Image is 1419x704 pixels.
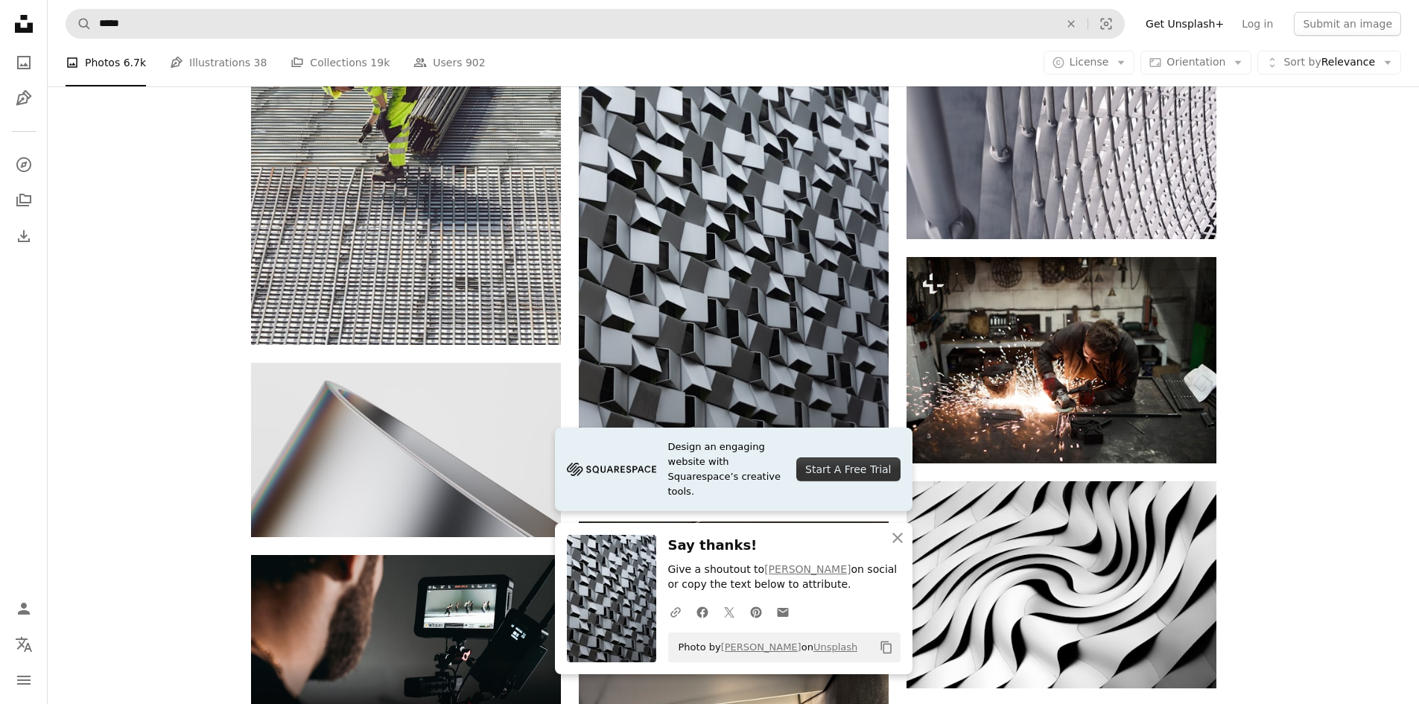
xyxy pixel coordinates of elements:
a: Illustrations [9,83,39,113]
a: Young blacksmith standing by anvil and welding or processing iron workpiece with electric handtool [907,353,1216,367]
a: Share on Facebook [689,597,716,627]
button: License [1044,51,1135,74]
img: A close up of a wall made of cubes [579,39,889,504]
a: [PERSON_NAME] [721,641,801,653]
a: a black and white photo of a wavy pattern [907,578,1216,592]
a: Collections 19k [291,39,390,86]
img: Young blacksmith standing by anvil and welding or processing iron workpiece with electric handtool [907,257,1216,463]
h3: Say thanks! [668,535,901,556]
button: Visual search [1088,10,1124,38]
img: a silver metal object with a white background [251,363,561,537]
a: Unsplash [813,641,857,653]
img: file-1705255347840-230a6ab5bca9image [567,458,656,481]
span: Relevance [1283,55,1375,70]
span: Sort by [1283,56,1321,68]
span: Design an engaging website with Squarespace’s creative tools. [668,440,785,499]
a: A close up of a metal fence with a sky background [907,121,1216,135]
button: Clear [1055,10,1088,38]
a: Share on Twitter [716,597,743,627]
a: Download History [9,221,39,251]
p: Give a shoutout to on social or copy the text below to attribute. [668,562,901,592]
a: a silver metal object with a white background [251,443,561,456]
span: Orientation [1166,56,1225,68]
button: Submit an image [1294,12,1401,36]
button: Search Unsplash [66,10,92,38]
div: Start A Free Trial [796,457,900,481]
a: Share over email [769,597,796,627]
button: Orientation [1140,51,1251,74]
button: Menu [9,665,39,695]
a: Illustrations 38 [170,39,267,86]
a: Share on Pinterest [743,597,769,627]
span: Photo by on [671,635,858,659]
button: Language [9,630,39,659]
a: [PERSON_NAME] [764,563,851,575]
button: Sort byRelevance [1257,51,1401,74]
a: Log in [1233,12,1282,36]
span: License [1070,56,1109,68]
a: Explore [9,150,39,180]
a: Users 902 [413,39,485,86]
span: 38 [254,54,267,71]
a: Design an engaging website with Squarespace’s creative tools.Start A Free Trial [555,428,912,511]
a: Get Unsplash+ [1137,12,1233,36]
a: Home — Unsplash [9,9,39,42]
img: A close up of a metal fence with a sky background [907,18,1216,239]
a: Photos [9,48,39,77]
form: Find visuals sitewide [66,9,1125,39]
a: A close up of a wall made of cubes [579,264,889,278]
img: a black and white photo of a wavy pattern [907,481,1216,688]
a: Log in / Sign up [9,594,39,624]
button: Copy to clipboard [874,635,899,660]
span: 19k [370,54,390,71]
a: Collections [9,185,39,215]
span: 902 [466,54,486,71]
a: a construction worker working on a metal grate [251,105,561,118]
